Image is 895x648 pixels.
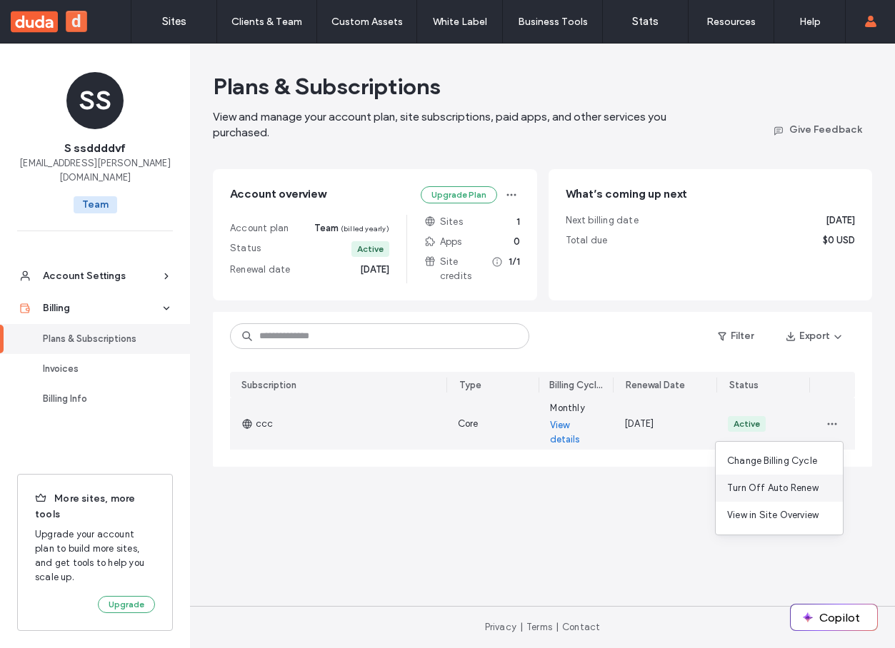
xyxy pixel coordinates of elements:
label: Custom Assets [331,16,403,28]
span: What’s coming up next [566,187,687,201]
span: Core [458,418,479,429]
button: Give Feedback [761,118,872,141]
span: View in Site Overview [727,508,819,522]
label: Resources [706,16,756,28]
span: Total due [566,233,608,248]
div: Active [357,243,384,255]
a: Terms [526,622,552,632]
span: $0 USD [823,233,855,248]
button: Filter [704,325,768,348]
label: Sites [162,15,186,28]
div: Plans & Subscriptions [43,332,160,346]
span: Sites [424,215,463,229]
button: Upgrade Plan [421,186,497,203]
div: Status [729,378,759,393]
div: Billing [43,301,160,315]
button: Export [774,325,855,348]
span: 0 [514,235,520,249]
span: More sites, more tools [35,492,155,522]
button: Upgrade [98,596,155,613]
label: Help [799,16,821,28]
label: White Label [433,16,487,28]
span: Upgrade your account plan to build more sites, and get tools to help you scale up. [35,527,155,584]
label: Stats [632,15,659,28]
div: Type [459,378,481,393]
div: Active [734,417,760,430]
span: 1/1 [509,255,520,283]
div: SS [66,72,124,129]
span: Account overview [230,186,326,203]
label: Clients & Team [231,16,302,28]
div: Invoices [43,362,160,376]
label: Business Tools [518,16,588,28]
span: Site credits [424,255,503,283]
button: d [66,11,87,32]
div: Billing Cycle [549,378,602,393]
span: Team [74,196,117,213]
span: Monthly [550,401,584,415]
span: (billed yearly) [341,224,389,233]
span: | [556,622,559,632]
span: [DATE] [826,213,855,228]
span: Next billing date [566,213,639,228]
span: [EMAIL_ADDRESS][PERSON_NAME][DOMAIN_NAME] [17,156,173,185]
span: [DATE] [360,263,389,277]
span: Change Billing Cycle [727,454,817,468]
span: View and manage your account plan, site subscriptions, paid apps, and other services you purchased. [213,110,666,139]
span: 1 [516,215,520,229]
span: Plans & Subscriptions [213,72,441,101]
a: Contact [562,622,600,632]
span: Status [230,241,261,257]
a: View details [550,418,601,447]
span: S ssddddvf [64,141,126,156]
span: Apps [424,235,462,249]
span: Account plan [230,221,289,236]
span: ccc [241,417,274,431]
div: Renewal Date [626,378,685,393]
a: Privacy [485,622,516,632]
div: Account Settings [43,269,160,283]
span: | [520,622,523,632]
button: Copilot [791,604,877,630]
div: Billing Info [43,392,160,406]
span: Renewal date [230,263,290,277]
span: Turn Off Auto Renew [727,481,819,495]
span: [DATE] [624,418,654,429]
div: Subscription [241,378,296,393]
span: Team [314,221,389,236]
